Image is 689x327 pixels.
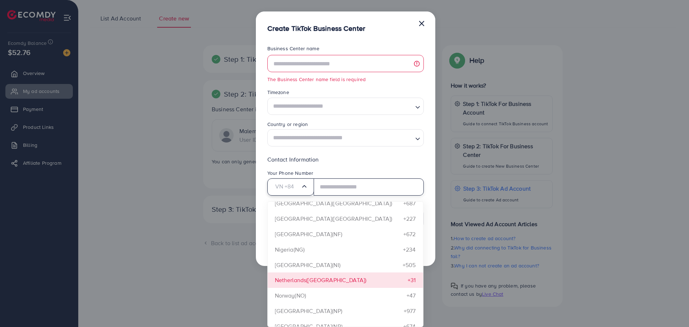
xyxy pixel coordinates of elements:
div: Search for option [267,178,314,196]
span: +687 [403,199,416,207]
label: Your Phone Number [267,169,314,177]
label: Your Secondary Industry [267,201,324,209]
div: Search for option [267,98,424,115]
span: [GEOGRAPHIC_DATA]([GEOGRAPHIC_DATA]) [275,215,393,223]
label: Timezone [267,89,289,96]
h5: Create TikTok Business Center [267,23,366,33]
input: Search for option [273,181,301,193]
span: +672 [403,230,416,238]
span: Norway(NO) [275,291,306,300]
span: [GEOGRAPHIC_DATA](NP) [275,307,342,315]
span: +227 [403,215,416,223]
span: +977 [404,307,416,315]
span: [GEOGRAPHIC_DATA]([GEOGRAPHIC_DATA]) [275,199,393,207]
legend: Business Center name [267,45,424,55]
input: Search for option [271,99,412,113]
button: Close [418,16,425,30]
span: Netherlands([GEOGRAPHIC_DATA]) [275,276,367,284]
span: +234 [403,246,416,254]
span: Nigeria(NG) [275,246,305,254]
iframe: Chat [532,63,684,322]
span: +31 [408,276,416,284]
span: [GEOGRAPHIC_DATA](NF) [275,230,342,238]
label: Country or region [267,121,308,128]
div: Search for option [267,129,424,146]
span: [GEOGRAPHIC_DATA](NI) [275,261,341,269]
span: +505 [403,261,416,269]
p: Contact Information [267,155,424,164]
small: The Business Center name field is required [267,76,424,83]
span: +47 [407,291,416,300]
input: Search for option [271,131,412,145]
